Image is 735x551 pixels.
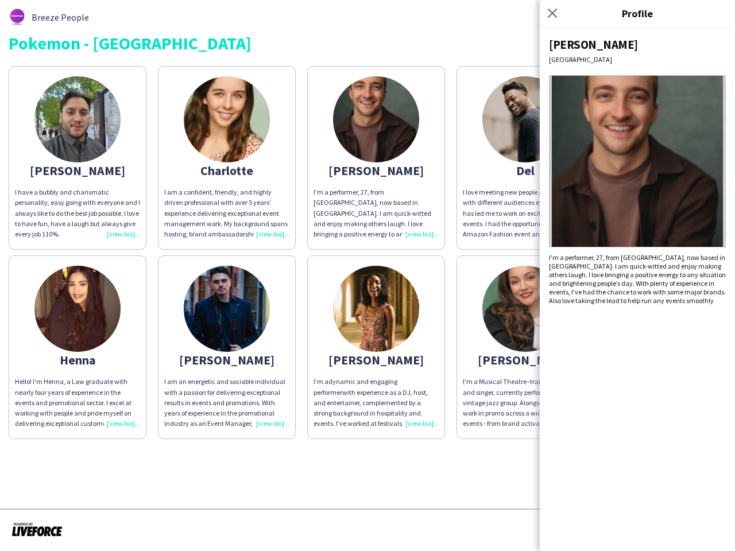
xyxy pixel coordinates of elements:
div: Pokemon - [GEOGRAPHIC_DATA] [9,34,726,52]
img: thumb-68b66ebe-49a5-4356-9261-e63d34b2b299.jpg [34,76,121,162]
img: thumb-65ca80826ebbb.jpg [482,266,568,352]
h3: Profile [540,6,735,21]
p: I am a confident, friendly, and highly driven professional with over 5 years’ experience deliveri... [164,187,289,239]
img: Powered by Liveforce [11,521,63,537]
img: Crew avatar or photo [549,75,726,247]
div: [PERSON_NAME] [164,355,289,365]
div: I’m a Musical Theatre–trained performer and singer, currently performing with a vintage jazz grou... [463,377,588,429]
img: thumb-680911477c548.jpeg [333,76,419,162]
div: [GEOGRAPHIC_DATA] [549,55,726,64]
div: Henna [15,355,140,365]
p: I love meeting new people and engaging with different audiences every day, which has led me to wo... [463,187,588,239]
img: thumb-deb2e832-981c-4a01-9ae3-9910964ccf3f.png [482,76,568,162]
img: thumb-63a1e465030d5.jpeg [34,266,121,352]
img: thumb-61e37619f0d7f.jpg [184,266,270,352]
p: I’m a with experience as a DJ, host, and entertainer, complemented by a strong background in hosp... [314,377,439,429]
div: [PERSON_NAME] [314,165,439,176]
div: Charlotte [164,165,289,176]
span: I have a bubbly and charismatic personality, easy going with everyone and I always like to do the... [15,188,140,238]
div: [PERSON_NAME] [15,165,140,176]
span: I’m a performer, 27, from [GEOGRAPHIC_DATA], now based in [GEOGRAPHIC_DATA]. I am quick-witted an... [549,253,726,305]
div: Del [463,165,588,176]
span: Breeze People [32,12,89,22]
span: I’m a performer, 27, from [GEOGRAPHIC_DATA], now based in [GEOGRAPHIC_DATA]. I am quick-witted an... [314,188,437,290]
img: thumb-61846364a4b55.jpeg [184,76,270,162]
img: thumb-62876bd588459.png [9,9,26,26]
div: [PERSON_NAME] [314,355,439,365]
div: [PERSON_NAME] [549,37,726,52]
p: Hello! I’m Henna, a Law graduate with nearly four years of experience in the events and promotion... [15,377,140,429]
div: [PERSON_NAME] [463,355,588,365]
img: thumb-1ee6011f-7b0e-4399-ae27-f207d32bfff3.jpg [333,266,419,352]
span: dynamic and engaging performer [314,377,397,396]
